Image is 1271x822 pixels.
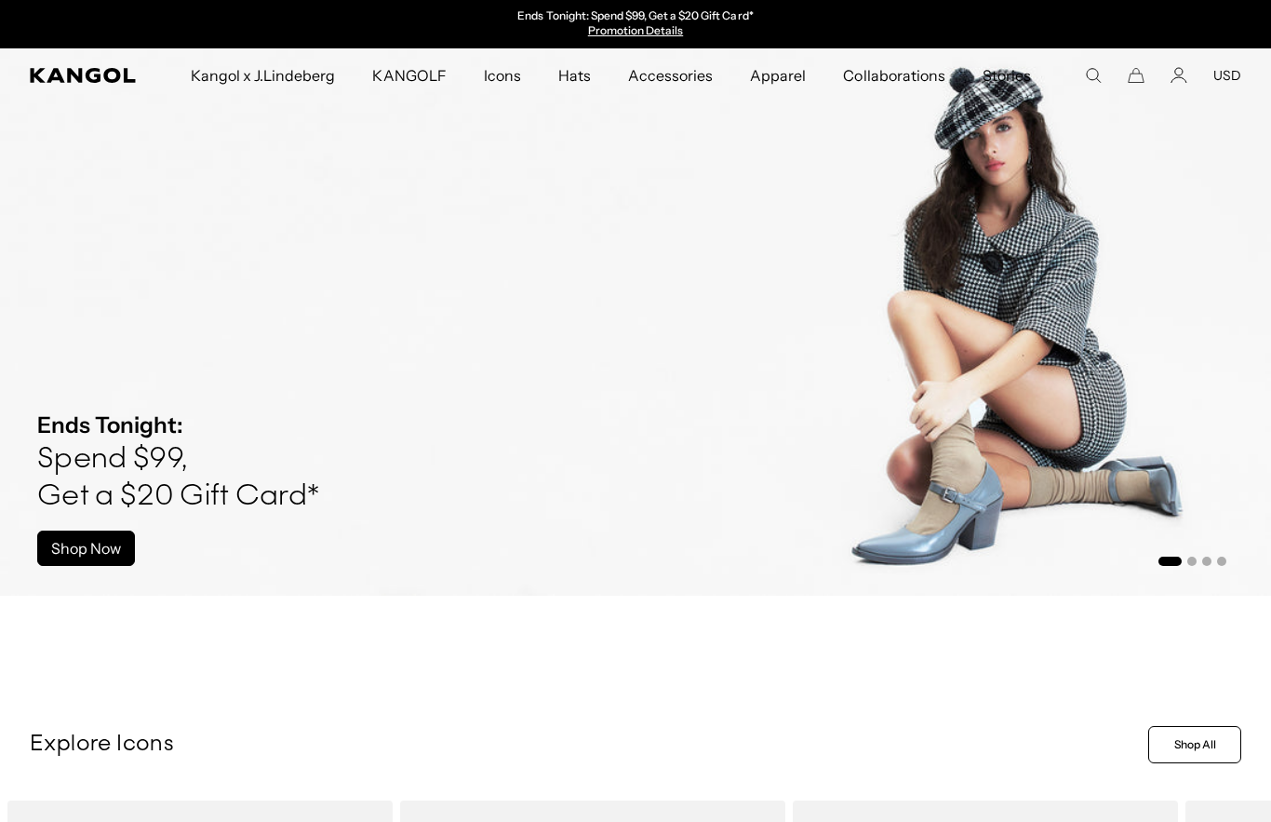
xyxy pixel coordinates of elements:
[609,48,731,102] a: Accessories
[1148,726,1241,763] a: Shop All
[1157,553,1226,568] ul: Select a slide to show
[372,48,446,102] span: KANGOLF
[1128,67,1144,84] button: Cart
[37,411,183,438] strong: Ends Tonight:
[1187,557,1197,566] button: Go to slide 2
[750,48,806,102] span: Apparel
[517,9,753,24] p: Ends Tonight: Spend $99, Get a $20 Gift Card*
[30,731,1141,759] p: Explore Icons
[824,48,963,102] a: Collaborations
[983,48,1031,102] span: Stories
[484,48,521,102] span: Icons
[731,48,824,102] a: Apparel
[37,531,135,566] a: Shop Now
[1085,67,1102,84] summary: Search here
[628,48,713,102] span: Accessories
[558,48,591,102] span: Hats
[30,68,137,83] a: Kangol
[354,48,464,102] a: KANGOLF
[540,48,609,102] a: Hats
[444,9,827,39] slideshow-component: Announcement bar
[964,48,1050,102] a: Stories
[1202,557,1211,566] button: Go to slide 3
[37,478,319,516] h4: Get a $20 Gift Card*
[1158,557,1182,566] button: Go to slide 1
[465,48,540,102] a: Icons
[1213,67,1241,84] button: USD
[1217,557,1226,566] button: Go to slide 4
[444,9,827,39] div: 1 of 2
[172,48,355,102] a: Kangol x J.Lindeberg
[843,48,944,102] span: Collaborations
[444,9,827,39] div: Announcement
[1171,67,1187,84] a: Account
[37,441,319,478] h4: Spend $99,
[588,23,683,37] a: Promotion Details
[191,48,336,102] span: Kangol x J.Lindeberg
